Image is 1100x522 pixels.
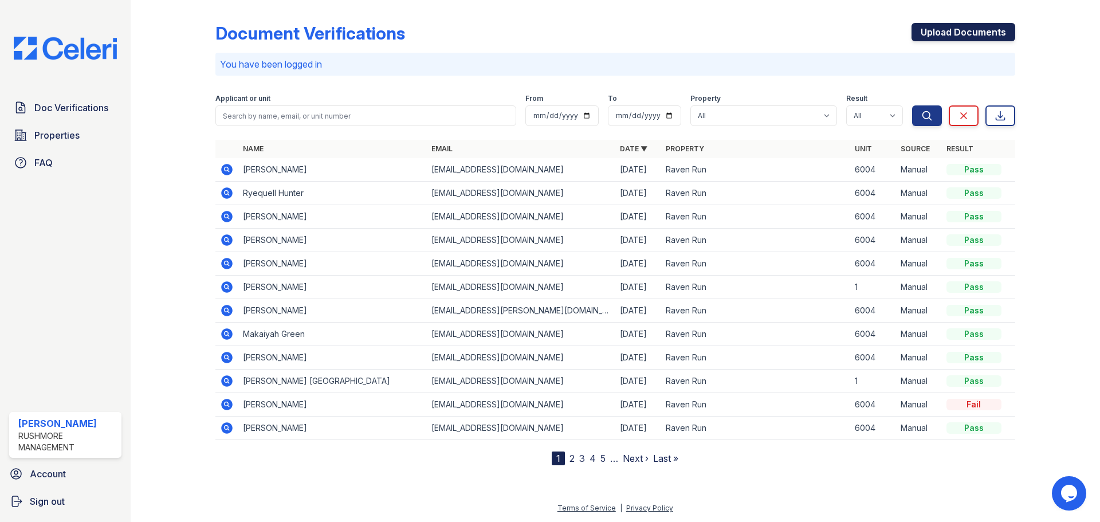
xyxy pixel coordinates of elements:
[661,229,850,252] td: Raven Run
[1052,476,1089,511] iframe: chat widget
[5,490,126,513] button: Sign out
[5,37,126,60] img: CE_Logo_Blue-a8612792a0a2168367f1c8372b55b34899dd931a85d93a1a3d3e32e68fde9ad4.png
[946,211,1001,222] div: Pass
[615,252,661,276] td: [DATE]
[238,205,427,229] td: [PERSON_NAME]
[34,101,108,115] span: Doc Verifications
[946,305,1001,316] div: Pass
[427,229,615,252] td: [EMAIL_ADDRESS][DOMAIN_NAME]
[850,299,896,323] td: 6004
[238,323,427,346] td: Makaiyah Green
[661,370,850,393] td: Raven Run
[896,370,942,393] td: Manual
[600,453,606,464] a: 5
[946,328,1001,340] div: Pass
[427,417,615,440] td: [EMAIL_ADDRESS][DOMAIN_NAME]
[215,23,405,44] div: Document Verifications
[661,393,850,417] td: Raven Run
[238,393,427,417] td: [PERSON_NAME]
[30,467,66,481] span: Account
[850,229,896,252] td: 6004
[846,94,867,103] label: Result
[896,299,942,323] td: Manual
[661,182,850,205] td: Raven Run
[615,276,661,299] td: [DATE]
[661,276,850,299] td: Raven Run
[615,346,661,370] td: [DATE]
[238,252,427,276] td: [PERSON_NAME]
[610,452,618,465] span: …
[946,375,1001,387] div: Pass
[626,504,673,512] a: Privacy Policy
[661,252,850,276] td: Raven Run
[238,158,427,182] td: [PERSON_NAME]
[427,370,615,393] td: [EMAIL_ADDRESS][DOMAIN_NAME]
[661,323,850,346] td: Raven Run
[34,128,80,142] span: Properties
[661,299,850,323] td: Raven Run
[431,144,453,153] a: Email
[615,370,661,393] td: [DATE]
[653,453,678,464] a: Last »
[850,393,896,417] td: 6004
[850,346,896,370] td: 6004
[427,276,615,299] td: [EMAIL_ADDRESS][DOMAIN_NAME]
[427,323,615,346] td: [EMAIL_ADDRESS][DOMAIN_NAME]
[620,144,647,153] a: Date ▼
[896,182,942,205] td: Manual
[18,430,117,453] div: Rushmore Management
[220,57,1011,71] p: You have been logged in
[9,124,121,147] a: Properties
[901,144,930,153] a: Source
[850,323,896,346] td: 6004
[896,393,942,417] td: Manual
[850,252,896,276] td: 6004
[896,158,942,182] td: Manual
[427,205,615,229] td: [EMAIL_ADDRESS][DOMAIN_NAME]
[238,346,427,370] td: [PERSON_NAME]
[238,299,427,323] td: [PERSON_NAME]
[557,504,616,512] a: Terms of Service
[850,205,896,229] td: 6004
[579,453,585,464] a: 3
[427,252,615,276] td: [EMAIL_ADDRESS][DOMAIN_NAME]
[427,346,615,370] td: [EMAIL_ADDRESS][DOMAIN_NAME]
[850,276,896,299] td: 1
[896,346,942,370] td: Manual
[946,144,973,153] a: Result
[661,158,850,182] td: Raven Run
[620,504,622,512] div: |
[896,229,942,252] td: Manual
[615,229,661,252] td: [DATE]
[661,417,850,440] td: Raven Run
[238,229,427,252] td: [PERSON_NAME]
[427,299,615,323] td: [EMAIL_ADDRESS][PERSON_NAME][DOMAIN_NAME]
[215,94,270,103] label: Applicant or unit
[850,182,896,205] td: 6004
[238,417,427,440] td: [PERSON_NAME]
[18,417,117,430] div: [PERSON_NAME]
[666,144,704,153] a: Property
[912,23,1015,41] a: Upload Documents
[569,453,575,464] a: 2
[946,422,1001,434] div: Pass
[9,96,121,119] a: Doc Verifications
[850,370,896,393] td: 1
[946,258,1001,269] div: Pass
[896,417,942,440] td: Manual
[427,393,615,417] td: [EMAIL_ADDRESS][DOMAIN_NAME]
[615,417,661,440] td: [DATE]
[623,453,649,464] a: Next ›
[238,182,427,205] td: Ryequell Hunter
[238,276,427,299] td: [PERSON_NAME]
[615,299,661,323] td: [DATE]
[238,370,427,393] td: [PERSON_NAME] [GEOGRAPHIC_DATA]
[590,453,596,464] a: 4
[946,234,1001,246] div: Pass
[5,462,126,485] a: Account
[615,393,661,417] td: [DATE]
[615,323,661,346] td: [DATE]
[661,205,850,229] td: Raven Run
[615,158,661,182] td: [DATE]
[615,182,661,205] td: [DATE]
